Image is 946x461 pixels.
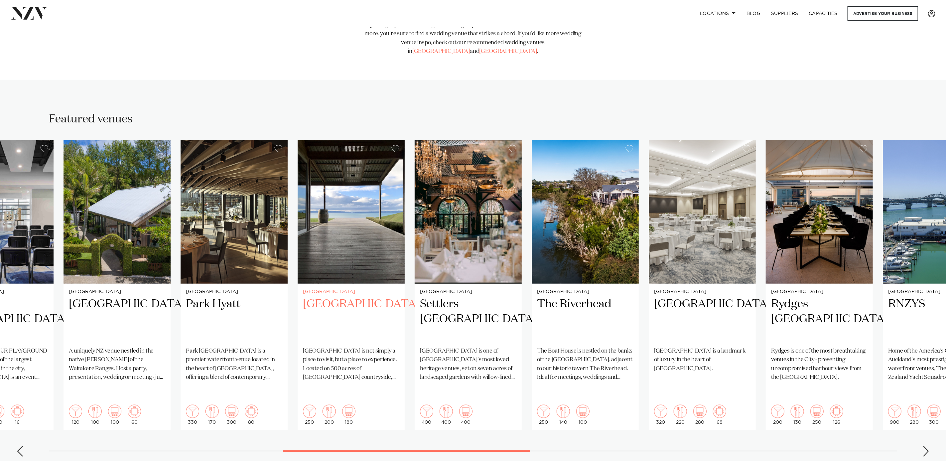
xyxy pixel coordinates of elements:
p: [GEOGRAPHIC_DATA] is one of [GEOGRAPHIC_DATA]'s most loved heritage venues, set on seven acres of... [420,347,516,382]
div: 120 [69,405,82,425]
div: 126 [830,405,843,425]
div: 400 [420,405,433,425]
div: 250 [303,405,316,425]
img: dining.png [440,405,453,418]
div: 16 [11,405,24,425]
div: 180 [342,405,355,425]
p: [GEOGRAPHIC_DATA] is a landmark of luxury in the heart of [GEOGRAPHIC_DATA]. [654,347,750,373]
img: cocktail.png [771,405,784,418]
a: [GEOGRAPHIC_DATA] [412,49,470,54]
div: 200 [323,405,336,425]
a: [GEOGRAPHIC_DATA] [GEOGRAPHIC_DATA] [GEOGRAPHIC_DATA] is not simply a place to visit, but a place... [298,140,405,430]
a: [GEOGRAPHIC_DATA] Settlers [GEOGRAPHIC_DATA] [GEOGRAPHIC_DATA] is one of [GEOGRAPHIC_DATA]'s most... [415,140,522,430]
h2: [GEOGRAPHIC_DATA] [303,297,399,342]
div: 280 [908,405,921,425]
p: Rydges is one of the most breathtaking venues in the City - presenting uncompromised harbour view... [771,347,868,382]
div: 400 [459,405,473,425]
div: 200 [771,405,784,425]
div: 170 [205,405,219,425]
div: 140 [557,405,570,425]
img: cocktail.png [420,405,433,418]
div: 280 [693,405,707,425]
div: 330 [186,405,199,425]
h2: Featured venues [49,112,133,127]
div: 100 [108,405,121,425]
small: [GEOGRAPHIC_DATA] [537,289,633,294]
div: 250 [810,405,824,425]
a: SUPPLIERS [766,6,803,21]
swiper-slide: 10 / 25 [298,140,405,430]
small: [GEOGRAPHIC_DATA] [186,289,282,294]
small: [GEOGRAPHIC_DATA] [771,289,868,294]
img: dining.png [323,405,336,418]
h2: Settlers [GEOGRAPHIC_DATA] [420,297,516,342]
img: meeting.png [830,405,843,418]
div: 900 [888,405,901,425]
img: dining.png [205,405,219,418]
img: theatre.png [693,405,707,418]
img: dining.png [557,405,570,418]
div: 320 [654,405,667,425]
img: theatre.png [459,405,473,418]
img: cocktail.png [888,405,901,418]
img: theatre.png [927,405,941,418]
img: dining.png [791,405,804,418]
img: theatre.png [342,405,355,418]
img: theatre.png [225,405,238,418]
div: 100 [576,405,590,425]
swiper-slide: 11 / 25 [415,140,522,430]
h2: [GEOGRAPHIC_DATA] [69,297,165,342]
p: Park [GEOGRAPHIC_DATA] is a premier waterfront venue located in the heart of [GEOGRAPHIC_DATA], o... [186,347,282,382]
h2: Park Hyatt [186,297,282,342]
a: Capacities [804,6,843,21]
p: A uniquely NZ venue nestled in the native [PERSON_NAME] of the Waitakere Ranges. Host a party, pr... [69,347,165,382]
small: [GEOGRAPHIC_DATA] [303,289,399,294]
div: 80 [245,405,258,425]
swiper-slide: 9 / 25 [181,140,288,430]
div: 250 [537,405,550,425]
small: [GEOGRAPHIC_DATA] [420,289,516,294]
swiper-slide: 13 / 25 [649,140,756,430]
img: dining.png [908,405,921,418]
img: nzv-logo.png [11,7,47,19]
a: [GEOGRAPHIC_DATA] Rydges [GEOGRAPHIC_DATA] Rydges is one of the most breathtaking venues in the C... [766,140,873,430]
img: cocktail.png [303,405,316,418]
img: theatre.png [108,405,121,418]
h2: Rydges [GEOGRAPHIC_DATA] [771,297,868,342]
div: 60 [128,405,141,425]
img: meeting.png [245,405,258,418]
div: 400 [440,405,453,425]
div: 300 [927,405,941,425]
h2: The Riverhead [537,297,633,342]
swiper-slide: 12 / 25 [532,140,639,430]
div: 100 [88,405,102,425]
a: BLOG [741,6,766,21]
a: [GEOGRAPHIC_DATA] [GEOGRAPHIC_DATA] A uniquely NZ venue nestled in the native [PERSON_NAME] of th... [64,140,171,430]
small: [GEOGRAPHIC_DATA] [69,289,165,294]
p: The Boat House is nestled on the banks of the [GEOGRAPHIC_DATA], adjacent to our historic tavern ... [537,347,633,382]
img: meeting.png [128,405,141,418]
img: cocktail.png [537,405,550,418]
img: cocktail.png [186,405,199,418]
img: dining.png [88,405,102,418]
img: cocktail.png [654,405,667,418]
div: 130 [791,405,804,425]
div: 300 [225,405,238,425]
h2: [GEOGRAPHIC_DATA] [654,297,750,342]
swiper-slide: 14 / 25 [766,140,873,430]
p: [GEOGRAPHIC_DATA] is not simply a place to visit, but a place to experience. Located on 500 acres... [303,347,399,382]
img: dining.png [674,405,687,418]
a: [GEOGRAPHIC_DATA] The Riverhead The Boat House is nestled on the banks of the [GEOGRAPHIC_DATA], ... [532,140,639,430]
img: meeting.png [713,405,726,418]
a: [GEOGRAPHIC_DATA] [GEOGRAPHIC_DATA] [GEOGRAPHIC_DATA] is a landmark of luxury in the heart of [GE... [649,140,756,430]
a: [GEOGRAPHIC_DATA] [479,49,537,54]
img: theatre.png [576,405,590,418]
div: 220 [674,405,687,425]
img: cocktail.png [69,405,82,418]
img: theatre.png [810,405,824,418]
img: meeting.png [11,405,24,418]
a: [GEOGRAPHIC_DATA] Park Hyatt Park [GEOGRAPHIC_DATA] is a premier waterfront venue located in the ... [181,140,288,430]
small: [GEOGRAPHIC_DATA] [654,289,750,294]
div: 68 [713,405,726,425]
swiper-slide: 8 / 25 [64,140,171,430]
